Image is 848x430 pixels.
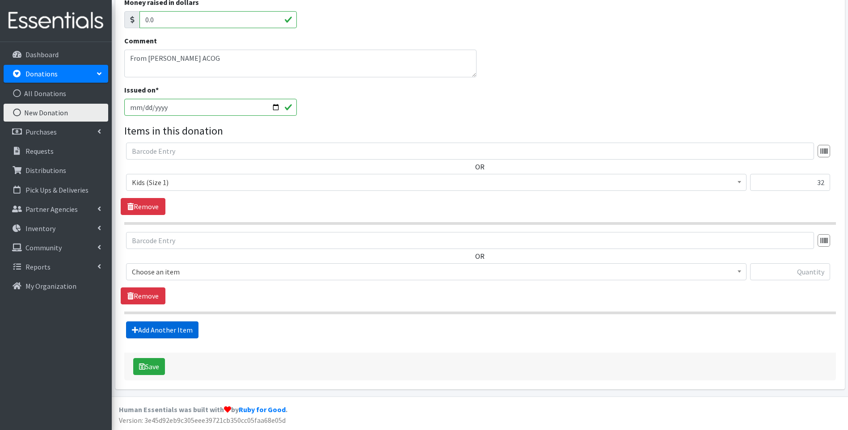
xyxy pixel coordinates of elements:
a: Partner Agencies [4,200,108,218]
a: My Organization [4,277,108,295]
label: Issued on [124,84,159,95]
a: Inventory [4,219,108,237]
input: Barcode Entry [126,232,814,249]
a: Purchases [4,123,108,141]
p: Partner Agencies [25,205,78,214]
p: Purchases [25,127,57,136]
a: Pick Ups & Deliveries [4,181,108,199]
a: New Donation [4,104,108,122]
p: Dashboard [25,50,59,59]
a: Reports [4,258,108,276]
label: Comment [124,35,157,46]
a: Ruby for Good [239,405,286,414]
input: Quantity [750,263,830,280]
a: Remove [121,198,165,215]
span: Choose an item [126,263,747,280]
label: OR [475,251,485,261]
img: HumanEssentials [4,6,108,36]
a: Community [4,239,108,257]
abbr: required [156,85,159,94]
button: Save [133,358,165,375]
span: Kids (Size 1) [126,174,747,191]
span: Kids (Size 1) [132,176,741,189]
p: Distributions [25,166,66,175]
p: Community [25,243,62,252]
a: Add Another Item [126,321,198,338]
p: Requests [25,147,54,156]
label: OR [475,161,485,172]
a: Donations [4,65,108,83]
a: All Donations [4,84,108,102]
legend: Items in this donation [124,123,836,139]
p: Pick Ups & Deliveries [25,185,89,194]
input: Quantity [750,174,830,191]
strong: Human Essentials was built with by . [119,405,287,414]
a: Distributions [4,161,108,179]
a: Requests [4,142,108,160]
p: Donations [25,69,58,78]
a: Remove [121,287,165,304]
span: Version: 3e45d92eb9c305eee39721cb350cc05faa68e05d [119,416,286,425]
a: Dashboard [4,46,108,63]
input: Barcode Entry [126,143,814,160]
p: My Organization [25,282,76,291]
span: Choose an item [132,266,741,278]
p: Inventory [25,224,55,233]
p: Reports [25,262,51,271]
